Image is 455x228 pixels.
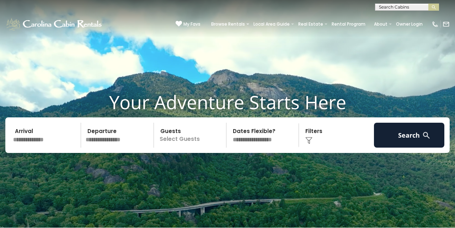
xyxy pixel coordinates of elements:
span: My Favs [183,21,200,27]
button: Search [374,123,444,148]
img: search-regular-white.png [422,131,431,140]
h1: Your Adventure Starts Here [5,91,450,113]
a: My Favs [176,21,200,28]
img: phone-regular-white.png [432,21,439,28]
a: Local Area Guide [250,19,293,29]
p: Select Guests [156,123,226,148]
a: Browse Rentals [208,19,248,29]
img: filter--v1.png [305,137,312,144]
img: White-1-1-2.png [5,17,104,31]
a: About [370,19,391,29]
a: Real Estate [295,19,327,29]
a: Rental Program [328,19,369,29]
img: mail-regular-white.png [443,21,450,28]
a: Owner Login [392,19,426,29]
